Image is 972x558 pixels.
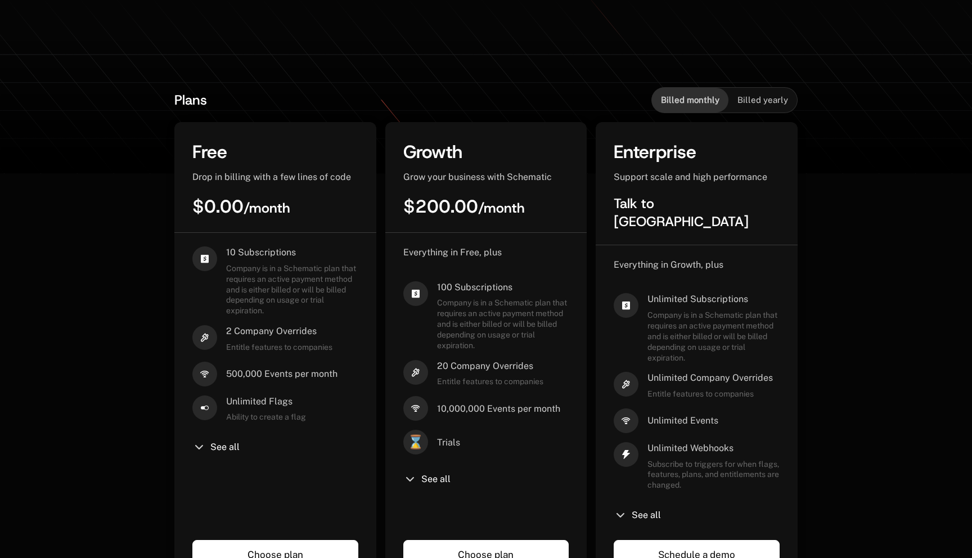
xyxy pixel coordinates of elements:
span: Unlimited Subscriptions [647,293,780,305]
span: See all [632,511,661,520]
i: signal [403,396,428,421]
sub: / month [478,199,525,217]
span: $200.00 [403,195,525,218]
span: 100 Subscriptions [437,281,569,294]
i: hammer [403,360,428,385]
i: hammer [192,325,217,350]
span: ⌛ [403,430,428,454]
span: See all [421,475,451,484]
i: hammer [614,372,638,397]
span: Company is in a Schematic plan that requires an active payment method and is either billed or wil... [437,298,569,350]
span: 20 Company Overrides [437,360,543,372]
i: cashapp [614,293,638,318]
i: cashapp [192,246,217,271]
i: boolean-on [192,395,217,420]
span: Support scale and high performance [614,172,767,182]
span: Free [192,140,227,164]
span: Enterprise [614,140,696,164]
i: thunder [614,442,638,467]
span: Ability to create a flag [226,412,306,422]
span: Grow your business with Schematic [403,172,552,182]
span: Entitle features to companies [226,342,332,353]
span: Unlimited Flags [226,395,306,408]
span: 10 Subscriptions [226,246,358,259]
span: Unlimited Webhooks [647,442,780,454]
span: $0.00 [192,195,290,218]
span: Everything in Free, plus [403,247,502,258]
sub: / month [244,199,290,217]
span: Entitle features to companies [437,376,543,387]
span: Everything in Growth, plus [614,259,723,270]
span: Billed monthly [661,94,719,106]
span: Entitle features to companies [647,389,773,399]
i: cashapp [403,281,428,306]
span: 500,000 Events per month [226,368,337,380]
span: Plans [174,91,207,109]
i: chevron-down [614,508,627,522]
span: Company is in a Schematic plan that requires an active payment method and is either billed or wil... [226,263,358,316]
span: Subscribe to triggers for when flags, features, plans, and entitlements are changed. [647,459,780,491]
span: Billed yearly [737,94,788,106]
span: Talk to [GEOGRAPHIC_DATA] [614,195,749,231]
span: See all [210,443,240,452]
i: chevron-down [192,440,206,454]
span: Unlimited Company Overrides [647,372,773,384]
span: Unlimited Events [647,415,718,427]
span: Drop in billing with a few lines of code [192,172,351,182]
i: chevron-down [403,472,417,486]
i: signal [192,362,217,386]
span: 2 Company Overrides [226,325,332,337]
i: signal [614,408,638,433]
span: Growth [403,140,462,164]
span: Trials [437,436,460,449]
span: Company is in a Schematic plan that requires an active payment method and is either billed or wil... [647,310,780,363]
span: 10,000,000 Events per month [437,403,560,415]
